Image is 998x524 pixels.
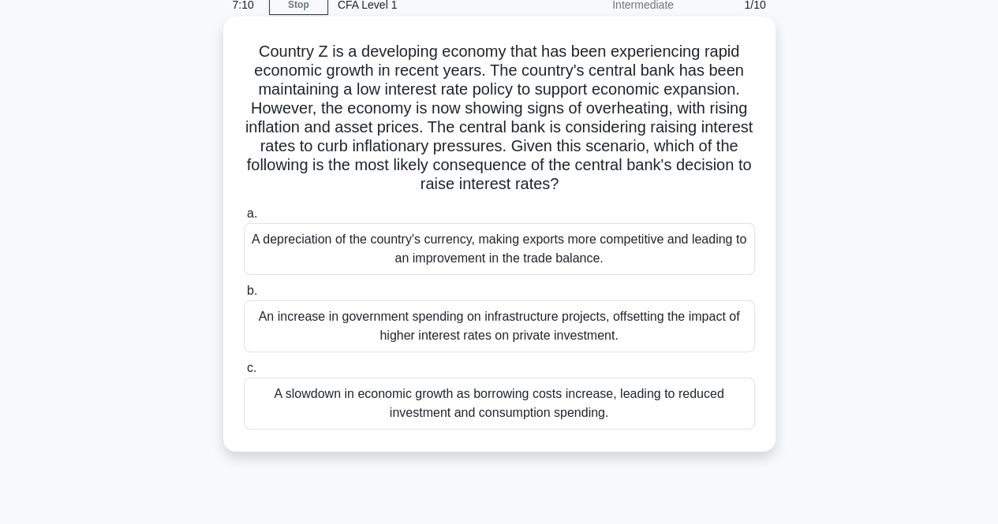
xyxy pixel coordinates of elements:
div: A depreciation of the country's currency, making exports more competitive and leading to an impro... [244,223,755,275]
h5: Country Z is a developing economy that has been experiencing rapid economic growth in recent year... [242,42,757,195]
div: An increase in government spending on infrastructure projects, offsetting the impact of higher in... [244,300,755,352]
span: b. [247,284,257,297]
span: c. [247,361,256,374]
span: a. [247,206,257,220]
div: A slowdown in economic growth as borrowing costs increase, leading to reduced investment and cons... [244,377,755,429]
